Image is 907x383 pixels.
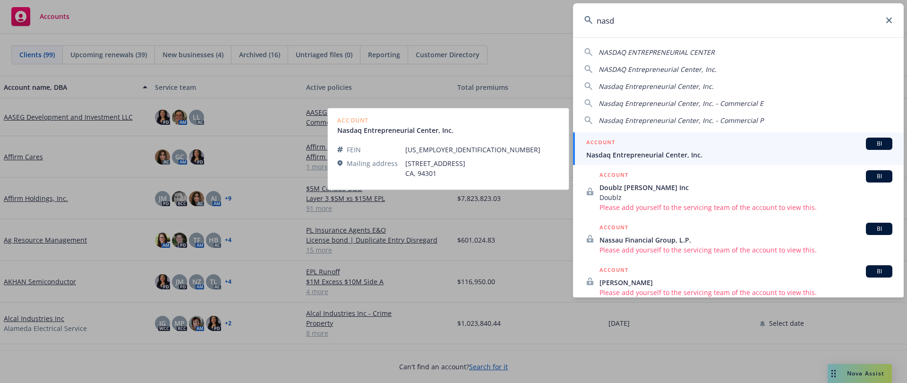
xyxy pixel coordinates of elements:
h5: ACCOUNT [599,265,628,277]
span: BI [870,267,889,276]
span: Please add yourself to the servicing team of the account to view this. [599,245,892,255]
span: BI [870,225,889,233]
span: Please add yourself to the servicing team of the account to view this. [599,202,892,212]
span: Nassau Financial Group, L.P. [599,235,892,245]
a: ACCOUNTBINasdaq Entrepreneurial Center, Inc. [573,132,904,165]
span: Doublz [PERSON_NAME] Inc [599,183,892,192]
span: Doublz [599,192,892,202]
span: BI [870,172,889,181]
h5: ACCOUNT [599,170,628,182]
span: BI [870,139,889,148]
a: ACCOUNTBIDoublz [PERSON_NAME] IncDoublzPlease add yourself to the servicing team of the account t... [573,165,904,218]
a: ACCOUNTBI[PERSON_NAME]Please add yourself to the servicing team of the account to view this. [573,260,904,303]
span: Nasdaq Entrepreneurial Center, Inc. - Commercial P [599,116,763,125]
h5: ACCOUNT [599,223,628,234]
h5: ACCOUNT [586,138,615,149]
span: Please add yourself to the servicing team of the account to view this. [599,287,892,297]
span: Nasdaq Entrepreneurial Center, Inc. [586,150,892,160]
input: Search... [573,3,904,37]
span: Nasdaq Entrepreneurial Center, Inc. - Commercial E [599,99,763,108]
span: [PERSON_NAME] [599,278,892,287]
a: ACCOUNTBINassau Financial Group, L.P.Please add yourself to the servicing team of the account to ... [573,218,904,260]
span: NASDAQ ENTREPRENEURIAL CENTER [599,48,715,57]
span: Nasdaq Entrepreneurial Center, Inc. [599,82,714,91]
span: NASDAQ Entrepreneurial Center, Inc. [599,65,717,74]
